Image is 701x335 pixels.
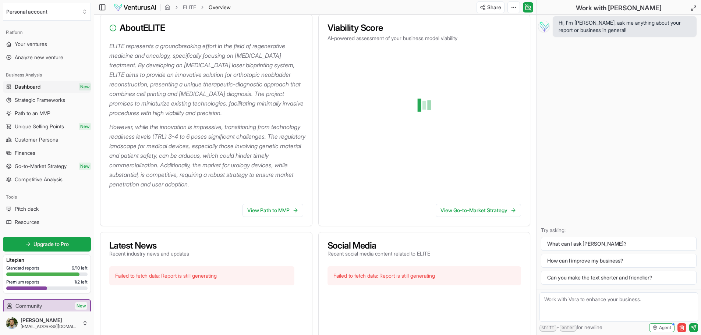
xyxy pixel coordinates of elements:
[3,174,91,185] a: Competitive Analysis
[209,4,231,11] span: Overview
[109,24,303,32] h3: About ELITE
[15,163,67,170] span: Go-to-Market Strategy
[6,317,18,329] img: ALV-UjWKJRZb2-pN8O4IuG__jsFjJMNfsVlXBpmLq6Xh-hoI6h_uFbS74qqhXYwuAcTpPoExhgILQggVsluQmc4-H7EJ_m7w3...
[559,19,691,34] span: Hi, I'm [PERSON_NAME], ask me anything about your report or business in general!
[328,250,430,257] p: Recent social media content related to ELITE
[79,163,91,170] span: New
[15,302,42,310] span: Community
[3,107,91,119] a: Path to an MVP
[649,323,675,332] button: Agent
[541,237,697,251] button: What can I ask [PERSON_NAME]?
[183,4,196,11] a: ELITE
[3,237,91,252] a: Upgrade to Pro
[15,136,58,143] span: Customer Persona
[3,51,91,63] a: Analyze new venture
[15,96,65,104] span: Strategic Frameworks
[328,35,521,42] p: AI-powered assessment of your business model viability
[21,324,79,329] span: [EMAIL_ADDRESS][DOMAIN_NAME]
[15,83,40,90] span: Dashboard
[15,54,63,61] span: Analyze new venture
[3,69,91,81] div: Business Analysis
[3,26,91,38] div: Platform
[109,241,189,250] h3: Latest News
[538,21,550,32] img: Vera
[3,147,91,159] a: Finances
[75,302,87,310] span: New
[114,3,157,12] img: logo
[15,110,50,117] span: Path to an MVP
[72,265,88,271] span: 9 / 10 left
[6,256,88,264] h3: Lite plan
[328,24,521,32] h3: Viability Score
[6,265,39,271] span: Standard reports
[659,325,671,331] span: Agent
[3,3,91,21] button: Select an organization
[109,41,306,118] p: ELITE represents a groundbreaking effort in the field of regenerative medicine and oncology, spec...
[328,241,430,250] h3: Social Media
[541,271,697,285] button: Can you make the text shorter and friendlier?
[477,1,504,13] button: Share
[21,317,79,324] span: [PERSON_NAME]
[3,203,91,215] a: Pitch deck
[3,216,91,228] a: Resources
[109,250,189,257] p: Recent industry news and updates
[560,325,577,332] kbd: enter
[109,122,306,189] p: However, while the innovation is impressive, transitioning from technology readiness levels (TRL)...
[79,123,91,130] span: New
[109,266,294,285] div: Failed to fetch data: Report is still generating
[15,205,39,213] span: Pitch deck
[539,325,556,332] kbd: shift
[3,94,91,106] a: Strategic Frameworks
[3,38,91,50] a: Your ventures
[15,176,63,183] span: Competitive Analysis
[6,279,39,285] span: Premium reports
[79,83,91,90] span: New
[541,254,697,268] button: How can I improve my business?
[3,160,91,172] a: Go-to-Market StrategyNew
[3,134,91,146] a: Customer Persona
[3,191,91,203] div: Tools
[3,81,91,93] a: DashboardNew
[15,40,47,48] span: Your ventures
[539,324,602,332] span: + for newline
[15,149,35,157] span: Finances
[74,279,88,285] span: 1 / 2 left
[242,204,303,217] a: View Path to MVP
[3,314,91,332] button: [PERSON_NAME][EMAIL_ADDRESS][DOMAIN_NAME]
[436,204,521,217] a: View Go-to-Market Strategy
[328,266,521,285] div: Failed to fetch data: Report is still generating
[164,4,231,11] nav: breadcrumb
[3,121,91,132] a: Unique Selling PointsNew
[15,218,39,226] span: Resources
[15,123,64,130] span: Unique Selling Points
[4,300,90,312] a: CommunityNew
[33,240,69,248] span: Upgrade to Pro
[487,4,501,11] span: Share
[576,3,662,13] h2: Work with [PERSON_NAME]
[541,227,697,234] p: Try asking:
